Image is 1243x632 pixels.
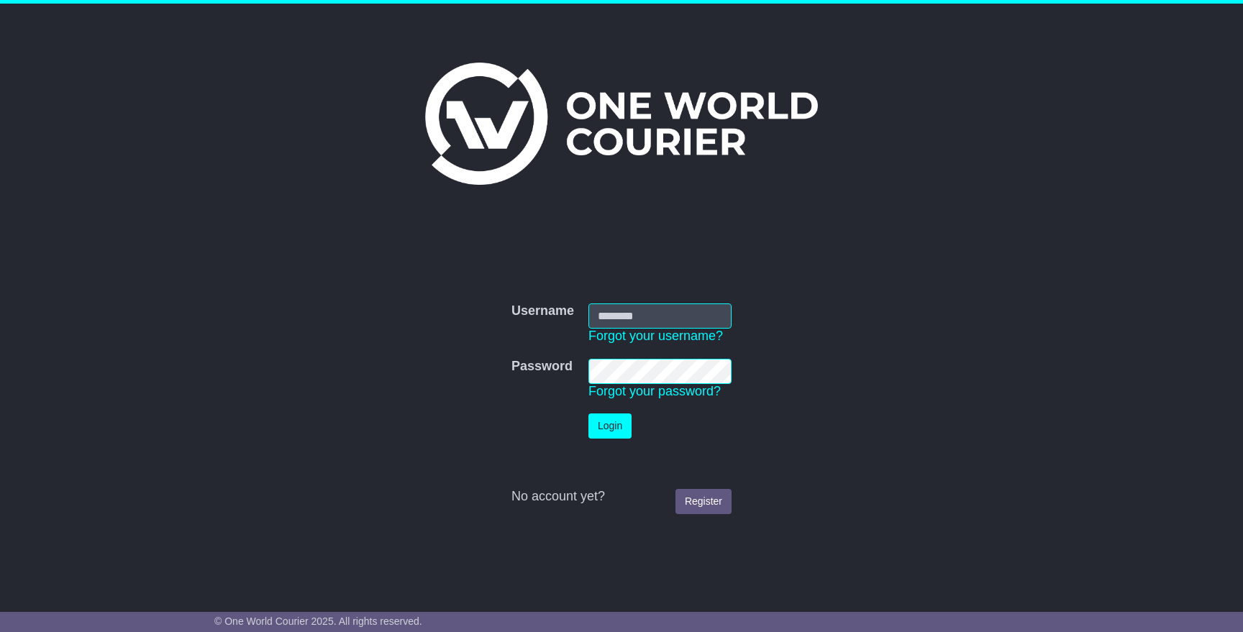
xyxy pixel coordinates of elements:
img: One World [425,63,818,185]
div: No account yet? [511,489,732,505]
a: Forgot your password? [588,384,721,398]
a: Register [675,489,732,514]
label: Username [511,303,574,319]
label: Password [511,359,573,375]
span: © One World Courier 2025. All rights reserved. [214,615,422,627]
a: Forgot your username? [588,329,723,343]
button: Login [588,413,632,439]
